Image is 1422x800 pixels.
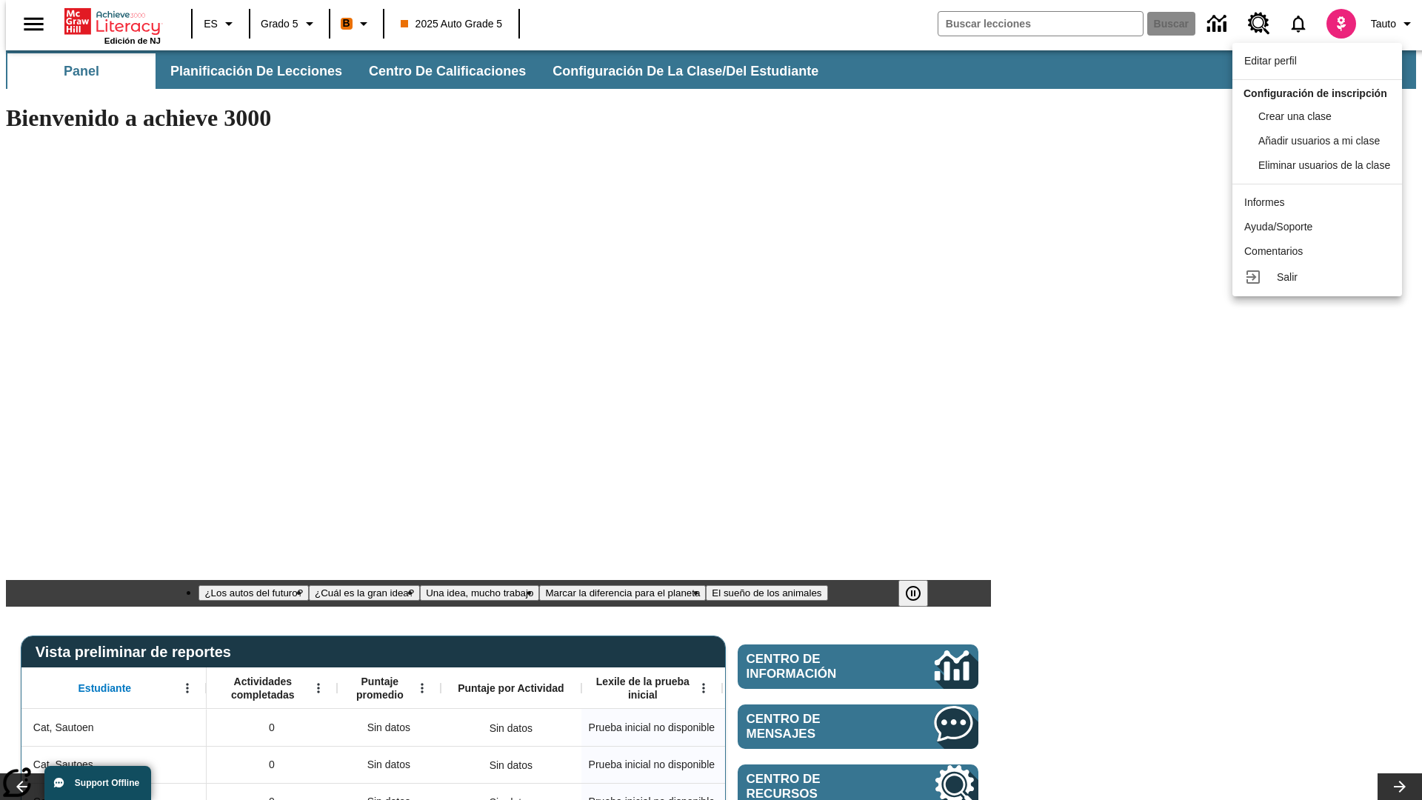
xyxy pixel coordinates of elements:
span: Añadir usuarios a mi clase [1258,135,1380,147]
span: Comentarios [1244,245,1303,257]
span: Configuración de inscripción [1244,87,1387,99]
span: Salir [1277,271,1298,283]
span: Informes [1244,196,1284,208]
span: Eliminar usuarios de la clase [1258,159,1390,171]
span: Editar perfil [1244,55,1297,67]
span: Ayuda/Soporte [1244,221,1312,233]
span: Crear una clase [1258,110,1332,122]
